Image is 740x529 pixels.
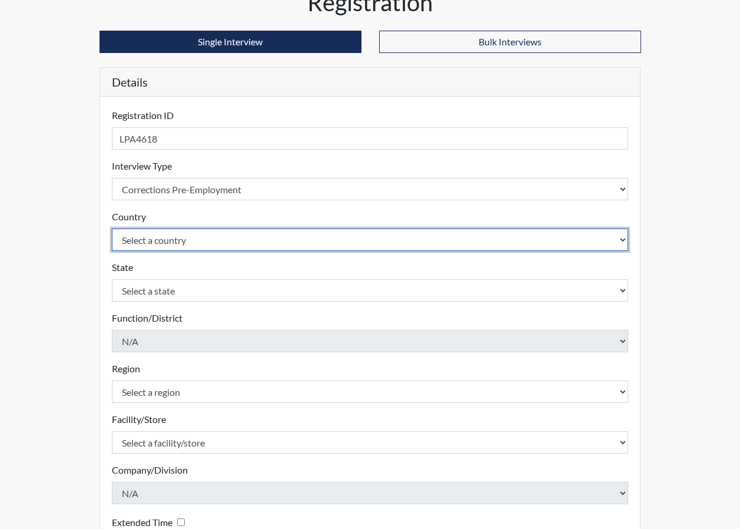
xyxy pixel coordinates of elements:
[112,463,188,477] label: Company/Division
[112,108,174,123] label: Registration ID
[112,127,629,150] input: Insert a Registration ID, which needs to be a unique alphanumeric value for each interviewee
[99,31,361,53] button: Single Interview
[100,68,641,97] h5: Details
[112,412,166,426] label: Facility/Store
[112,362,140,376] label: Region
[112,210,146,224] label: Country
[112,159,172,173] label: Interview Type
[379,31,641,53] button: Bulk Interviews
[112,311,182,325] label: Function/District
[112,260,133,275] label: State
